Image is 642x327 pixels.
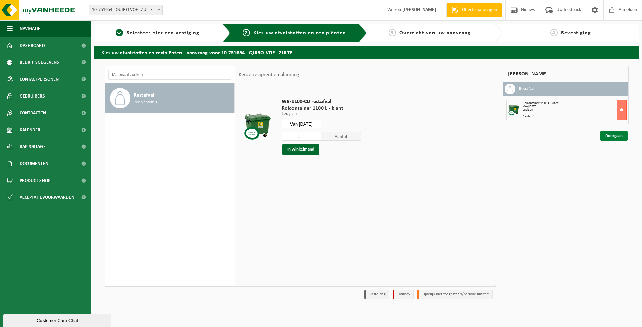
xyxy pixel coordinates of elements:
span: Aantal [321,132,361,141]
span: Recipiënten: 1 [134,99,157,106]
a: Doorgaan [600,131,628,141]
div: Keuze recipiënt en planning [235,66,303,83]
a: Offerte aanvragen [446,3,502,17]
input: Selecteer datum [282,120,322,128]
span: Dashboard [20,37,45,54]
button: In winkelmand [282,144,319,155]
span: Rolcontainer 1100 L - klant [282,105,361,112]
span: 2 [243,29,250,36]
span: Restafval [134,91,155,99]
h2: Kies uw afvalstoffen en recipiënten - aanvraag voor 10-751654 - QUIRO VOF - ZULTE [94,46,639,59]
li: Tijdelijk niet toegestaan/période limitée [417,290,493,299]
input: Materiaal zoeken [108,70,231,80]
span: Bevestiging [561,30,591,36]
a: 1Selecteer hier een vestiging [98,29,217,37]
strong: [PERSON_NAME] [402,7,436,12]
span: Navigatie [20,20,40,37]
span: Acceptatievoorwaarden [20,189,74,206]
div: Ledigen [523,108,626,112]
span: 1 [116,29,123,36]
span: Contracten [20,105,46,121]
li: Holiday [393,290,414,299]
li: Vaste dag [364,290,389,299]
span: Documenten [20,155,48,172]
span: Bedrijfsgegevens [20,54,59,71]
strong: Van [DATE] [523,105,537,108]
span: Contactpersonen [20,71,59,88]
span: Selecteer hier een vestiging [127,30,199,36]
span: 4 [550,29,558,36]
span: Overzicht van uw aanvraag [399,30,471,36]
span: Product Shop [20,172,50,189]
div: Aantal: 1 [523,115,626,118]
h3: Restafval [519,84,534,94]
span: 3 [389,29,396,36]
iframe: chat widget [3,312,113,327]
span: Kalender [20,121,40,138]
p: Ledigen [282,112,361,116]
button: Restafval Recipiënten: 1 [105,83,235,113]
span: Rapportage [20,138,46,155]
span: 10-751654 - QUIRO VOF - ZULTE [89,5,163,15]
div: [PERSON_NAME] [503,66,629,82]
span: Gebruikers [20,88,45,105]
span: Offerte aanvragen [460,7,499,13]
span: WB-1100-CU restafval [282,98,361,105]
span: Kies uw afvalstoffen en recipiënten [253,30,346,36]
span: Rolcontainer 1100 L - klant [523,101,558,105]
span: 10-751654 - QUIRO VOF - ZULTE [89,5,162,15]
